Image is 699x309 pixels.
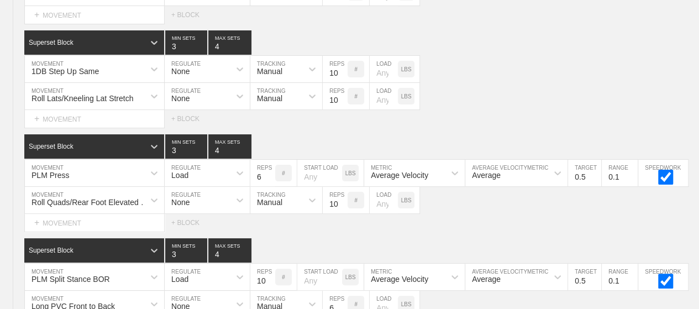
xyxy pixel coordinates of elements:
p: # [282,274,285,280]
input: Any [370,56,398,82]
input: None [208,238,251,263]
div: Load [171,171,188,180]
p: LBS [401,301,412,307]
div: PLM Press [31,171,69,180]
span: + [34,218,39,227]
div: + BLOCK [171,11,210,19]
div: Superset Block [29,143,73,150]
span: + [34,114,39,123]
div: Average [472,171,501,180]
span: + [34,10,39,19]
div: None [171,94,190,103]
div: MOVEMENT [24,6,165,24]
div: Manual [257,94,282,103]
div: + BLOCK [171,219,210,227]
p: # [354,93,358,99]
div: Manual [257,67,282,76]
p: # [282,170,285,176]
p: # [354,197,358,203]
div: + BLOCK [171,115,210,123]
p: LBS [345,170,356,176]
p: LBS [401,197,412,203]
input: None [208,134,251,159]
div: None [171,67,190,76]
div: Roll Lats/Kneeling Lat Stretch [31,94,133,103]
input: None [208,30,251,55]
div: Manual [257,198,282,207]
p: # [354,301,358,307]
iframe: Chat Widget [500,181,699,309]
div: Roll Quads/Rear Foot Elevated Stretch [31,198,151,207]
p: LBS [401,93,412,99]
div: MOVEMENT [24,110,165,128]
div: Average Velocity [371,275,428,284]
input: Any [370,83,398,109]
input: Any [370,187,398,213]
div: Average [472,275,501,284]
div: PLM Split Stance BOR [31,275,110,284]
input: Any [297,264,342,290]
div: MOVEMENT [24,214,165,232]
div: Superset Block [29,247,73,254]
input: Any [297,160,342,186]
p: LBS [401,66,412,72]
div: 1DB Step Up Same [31,67,99,76]
div: None [171,198,190,207]
p: LBS [345,274,356,280]
div: Load [171,275,188,284]
div: Average Velocity [371,171,428,180]
div: Superset Block [29,39,73,46]
p: # [354,66,358,72]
